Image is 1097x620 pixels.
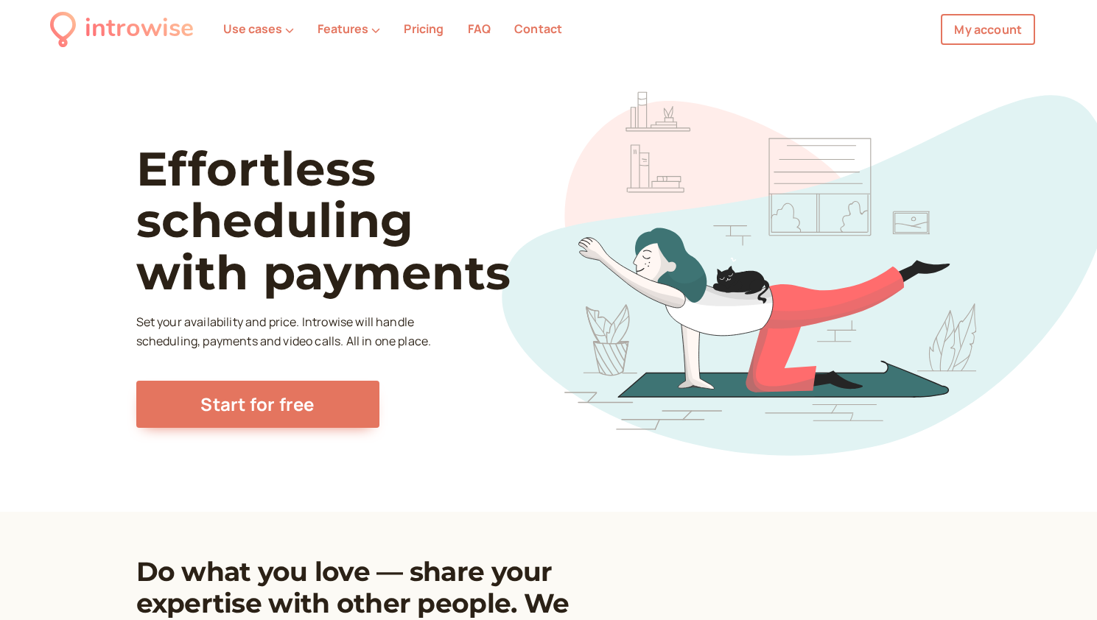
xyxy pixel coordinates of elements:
[1023,549,1097,620] iframe: Chat Widget
[223,22,294,35] button: Use cases
[514,21,562,37] a: Contact
[404,21,444,37] a: Pricing
[136,313,435,351] p: Set your availability and price. Introwise will handle scheduling, payments and video calls. All ...
[468,21,491,37] a: FAQ
[136,143,564,298] h1: Effortless scheduling with payments
[318,22,380,35] button: Features
[85,9,194,49] div: introwise
[941,14,1035,45] a: My account
[50,9,194,49] a: introwise
[136,381,379,428] a: Start for free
